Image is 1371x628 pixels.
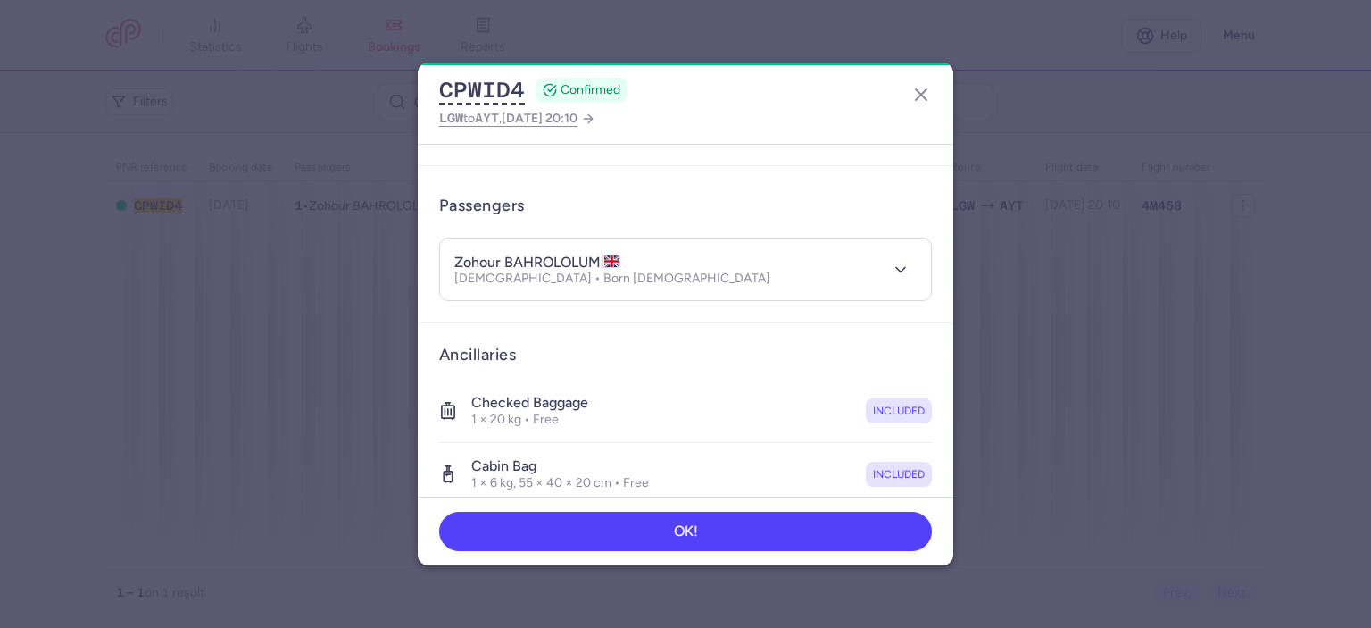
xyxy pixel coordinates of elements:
[454,272,770,286] p: [DEMOGRAPHIC_DATA] • Born [DEMOGRAPHIC_DATA]
[471,394,588,412] h4: Checked baggage
[454,254,620,272] h4: zohour BAHROLOLUM
[439,111,463,125] span: LGW
[439,77,525,104] button: CPWID4
[471,475,649,491] p: 1 × 6 kg, 55 × 40 × 20 cm • Free
[439,107,595,130] a: LGWtoAYT,[DATE] 20:10
[561,81,620,99] span: CONFIRMED
[471,457,649,475] h4: Cabin bag
[439,107,577,130] span: to ,
[439,345,932,365] h3: Ancillaries
[475,111,499,125] span: AYT
[674,523,698,540] span: OK!
[439,196,525,216] h3: Passengers
[873,402,925,420] span: included
[873,465,925,483] span: included
[439,512,932,551] button: OK!
[502,111,577,126] span: [DATE] 20:10
[471,412,588,428] p: 1 × 20 kg • Free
